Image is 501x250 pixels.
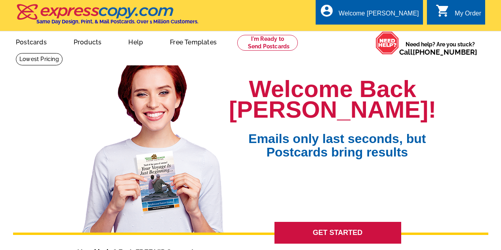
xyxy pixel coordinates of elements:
span: Need help? Are you stuck? [399,40,481,56]
a: Products [61,32,114,51]
a: Same Day Design, Print, & Mail Postcards. Over 1 Million Customers. [16,10,198,25]
a: Help [116,32,156,51]
i: account_circle [320,4,334,18]
img: welcome-back-logged-in.png [77,59,229,233]
h1: Welcome Back [PERSON_NAME]! [229,79,436,120]
img: help [375,31,399,55]
span: Emails only last seconds, but Postcards bring results [238,120,436,159]
i: shopping_cart [436,4,450,18]
h4: Same Day Design, Print, & Mail Postcards. Over 1 Million Customers. [36,19,198,25]
a: GET STARTED [274,222,401,244]
a: shopping_cart My Order [436,9,481,19]
a: Postcards [3,32,59,51]
a: Free Templates [157,32,229,51]
span: Call [399,48,477,56]
div: Welcome [PERSON_NAME] [339,10,419,21]
a: [PHONE_NUMBER] [413,48,477,56]
div: My Order [455,10,481,21]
